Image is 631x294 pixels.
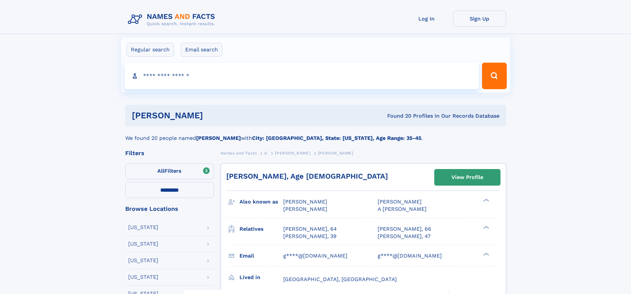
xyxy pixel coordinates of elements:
span: G [264,151,268,155]
h3: Email [239,250,283,262]
div: ❯ [482,198,490,203]
a: G [264,149,268,157]
input: search input [125,63,479,89]
span: A [PERSON_NAME] [378,206,427,212]
button: Search Button [482,63,506,89]
span: [PERSON_NAME] [318,151,353,155]
span: [PERSON_NAME] [283,206,327,212]
label: Regular search [127,43,174,57]
h1: [PERSON_NAME] [132,111,295,120]
b: [PERSON_NAME] [196,135,241,141]
a: View Profile [435,169,500,185]
div: Found 20 Profiles In Our Records Database [295,112,500,120]
h3: Lived in [239,272,283,283]
label: Email search [181,43,222,57]
div: ❯ [482,252,490,256]
span: [PERSON_NAME] [275,151,310,155]
b: City: [GEOGRAPHIC_DATA], State: [US_STATE], Age Range: 35-45 [252,135,421,141]
div: ❯ [482,225,490,229]
a: [PERSON_NAME] [275,149,310,157]
span: [GEOGRAPHIC_DATA], [GEOGRAPHIC_DATA] [283,276,397,282]
img: Logo Names and Facts [125,11,221,29]
a: [PERSON_NAME], 39 [283,233,337,240]
h3: Also known as [239,196,283,207]
span: [PERSON_NAME] [378,199,422,205]
a: [PERSON_NAME], Age [DEMOGRAPHIC_DATA] [226,172,388,180]
div: We found 20 people named with . [125,126,506,142]
div: [US_STATE] [128,258,158,263]
span: All [157,168,164,174]
a: Log In [400,11,453,27]
div: View Profile [451,170,483,185]
a: Names and Facts [221,149,257,157]
div: [US_STATE] [128,241,158,247]
h3: Relatives [239,223,283,235]
a: Sign Up [453,11,506,27]
a: [PERSON_NAME], 64 [283,225,337,233]
div: [US_STATE] [128,274,158,280]
span: [PERSON_NAME] [283,199,327,205]
a: [PERSON_NAME], 47 [378,233,431,240]
label: Filters [125,163,214,179]
div: [US_STATE] [128,225,158,230]
div: Browse Locations [125,206,214,212]
a: [PERSON_NAME], 66 [378,225,431,233]
div: Filters [125,150,214,156]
